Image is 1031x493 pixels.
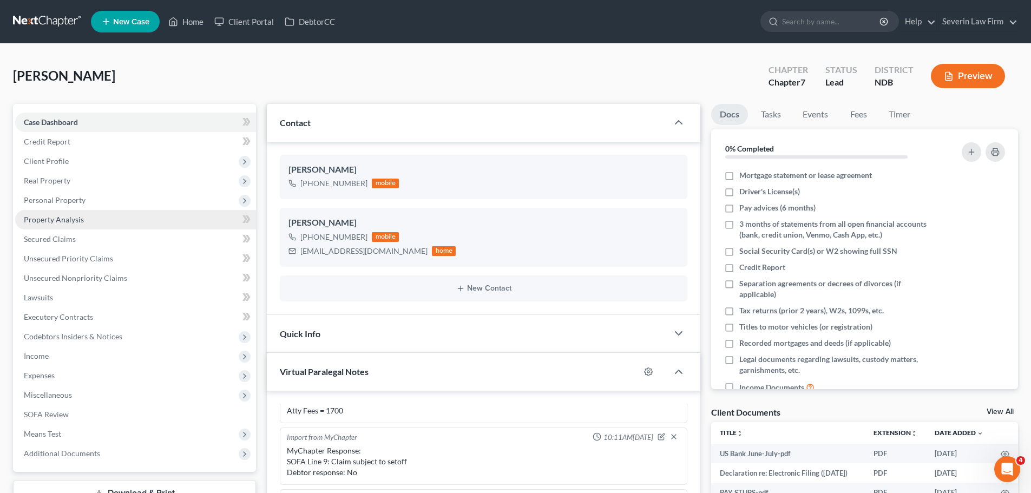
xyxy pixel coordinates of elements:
[372,179,399,188] div: mobile
[737,430,743,437] i: unfold_more
[24,429,61,438] span: Means Test
[711,444,865,463] td: US Bank June-July-pdf
[15,113,256,132] a: Case Dashboard
[24,156,69,166] span: Client Profile
[739,246,897,257] span: Social Security Card(s) or W2 showing full SSN
[24,371,55,380] span: Expenses
[24,215,84,224] span: Property Analysis
[24,312,93,321] span: Executory Contracts
[725,144,774,153] strong: 0% Completed
[865,444,926,463] td: PDF
[739,321,872,332] span: Titles to motor vehicles (or registration)
[739,170,872,181] span: Mortgage statement or lease agreement
[209,12,279,31] a: Client Portal
[280,366,369,377] span: Virtual Paralegal Notes
[287,445,680,478] div: MyChapter Response: SOFA Line 9: Claim subject to setoff Debtor response: No
[720,429,743,437] a: Titleunfold_more
[899,12,936,31] a: Help
[782,11,881,31] input: Search by name...
[15,288,256,307] a: Lawsuits
[24,273,127,282] span: Unsecured Nonpriority Claims
[288,163,679,176] div: [PERSON_NAME]
[841,104,876,125] a: Fees
[13,68,115,83] span: [PERSON_NAME]
[935,429,983,437] a: Date Added expand_more
[15,307,256,327] a: Executory Contracts
[163,12,209,31] a: Home
[711,463,865,483] td: Declaration re: Electronic Filing ([DATE])
[739,305,884,316] span: Tax returns (prior 2 years), W2s, 1099s, etc.
[279,12,340,31] a: DebtorCC
[287,432,357,443] div: Import from MyChapter
[15,229,256,249] a: Secured Claims
[739,278,932,300] span: Separation agreements or decrees of divorces (if applicable)
[288,216,679,229] div: [PERSON_NAME]
[24,137,70,146] span: Credit Report
[926,463,992,483] td: [DATE]
[880,104,919,125] a: Timer
[794,104,837,125] a: Events
[280,117,311,128] span: Contact
[739,354,932,376] span: Legal documents regarding lawsuits, custody matters, garnishments, etc.
[24,254,113,263] span: Unsecured Priority Claims
[15,405,256,424] a: SOFA Review
[300,232,367,242] div: [PHONE_NUMBER]
[24,234,76,244] span: Secured Claims
[987,408,1014,416] a: View All
[769,76,808,89] div: Chapter
[24,117,78,127] span: Case Dashboard
[280,328,320,339] span: Quick Info
[372,232,399,242] div: mobile
[739,338,891,349] span: Recorded mortgages and deeds (if applicable)
[937,12,1017,31] a: Severin Law Firm
[739,202,816,213] span: Pay advices (6 months)
[15,210,256,229] a: Property Analysis
[15,268,256,288] a: Unsecured Nonpriority Claims
[711,104,748,125] a: Docs
[24,390,72,399] span: Miscellaneous
[875,64,914,76] div: District
[752,104,790,125] a: Tasks
[24,351,49,360] span: Income
[603,432,653,443] span: 10:11AM[DATE]
[739,219,932,240] span: 3 months of statements from all open financial accounts (bank, credit union, Venmo, Cash App, etc.)
[24,410,69,419] span: SOFA Review
[931,64,1005,88] button: Preview
[300,178,367,189] div: [PHONE_NUMBER]
[15,132,256,152] a: Credit Report
[769,64,808,76] div: Chapter
[825,64,857,76] div: Status
[994,456,1020,482] iframe: Intercom live chat
[865,463,926,483] td: PDF
[739,382,804,393] span: Income Documents
[24,449,100,458] span: Additional Documents
[875,76,914,89] div: NDB
[113,18,149,26] span: New Case
[287,395,680,416] div: Attn [PERSON_NAME] Atty Fees = 1700
[24,293,53,302] span: Lawsuits
[874,429,917,437] a: Extensionunfold_more
[432,246,456,256] div: home
[739,262,785,273] span: Credit Report
[15,249,256,268] a: Unsecured Priority Claims
[926,444,992,463] td: [DATE]
[288,284,679,293] button: New Contact
[977,430,983,437] i: expand_more
[24,195,86,205] span: Personal Property
[24,176,70,185] span: Real Property
[300,246,428,257] div: [EMAIL_ADDRESS][DOMAIN_NAME]
[800,77,805,87] span: 7
[24,332,122,341] span: Codebtors Insiders & Notices
[711,406,780,418] div: Client Documents
[911,430,917,437] i: unfold_more
[1016,456,1025,465] span: 4
[825,76,857,89] div: Lead
[739,186,800,197] span: Driver's License(s)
